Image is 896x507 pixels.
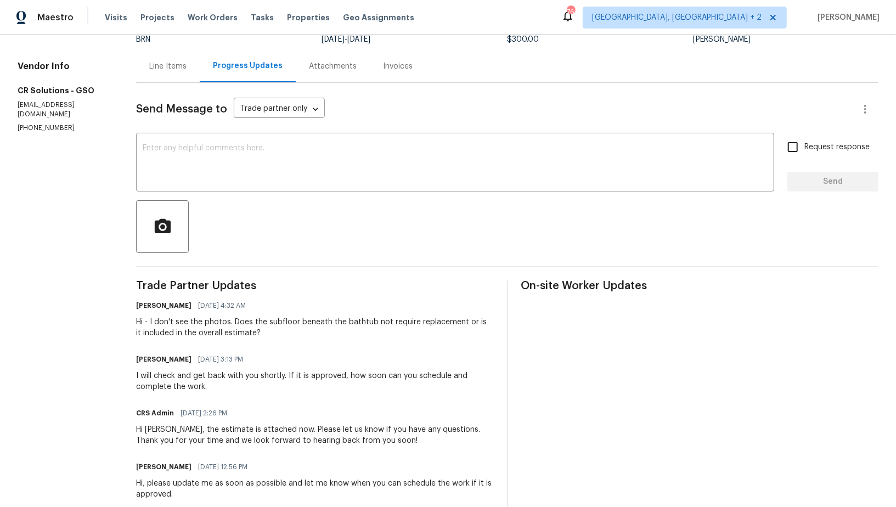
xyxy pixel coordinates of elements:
span: [DATE] 2:26 PM [181,408,227,419]
span: [DATE] 4:32 AM [198,300,246,311]
div: Hi, please update me as soon as possible and let me know when you can schedule the work if it is ... [136,478,493,500]
span: BRN [136,36,150,43]
div: Line Items [149,61,187,72]
span: [PERSON_NAME] [813,12,880,23]
div: [PERSON_NAME] [693,36,878,43]
span: On-site Worker Updates [521,280,878,291]
span: Maestro [37,12,74,23]
span: Properties [287,12,330,23]
span: Send Message to [136,104,227,115]
h5: CR Solutions - GSO [18,85,110,96]
span: Trade Partner Updates [136,280,493,291]
span: Request response [804,142,870,153]
span: Visits [105,12,127,23]
h4: Vendor Info [18,61,110,72]
span: [DATE] [347,36,370,43]
div: Invoices [383,61,413,72]
div: 76 [567,7,574,18]
div: Progress Updates [213,60,283,71]
span: Tasks [251,14,274,21]
h6: [PERSON_NAME] [136,354,191,365]
span: - [322,36,370,43]
h6: [PERSON_NAME] [136,300,191,311]
span: [DATE] 3:13 PM [198,354,243,365]
div: Trade partner only [234,100,325,119]
h6: [PERSON_NAME] [136,461,191,472]
div: Hi [PERSON_NAME], the estimate is attached now. Please let us know if you have any questions. Tha... [136,424,493,446]
div: I will check and get back with you shortly. If it is approved, how soon can you schedule and comp... [136,370,493,392]
p: [PHONE_NUMBER] [18,123,110,133]
span: $300.00 [508,36,539,43]
span: Geo Assignments [343,12,414,23]
div: Hi - I don't see the photos. Does the subfloor beneath the bathtub not require replacement or is ... [136,317,493,339]
div: Attachments [309,61,357,72]
span: Work Orders [188,12,238,23]
span: [GEOGRAPHIC_DATA], [GEOGRAPHIC_DATA] + 2 [592,12,762,23]
span: [DATE] 12:56 PM [198,461,247,472]
p: [EMAIL_ADDRESS][DOMAIN_NAME] [18,100,110,119]
span: [DATE] [322,36,345,43]
span: Projects [140,12,174,23]
h6: CRS Admin [136,408,174,419]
